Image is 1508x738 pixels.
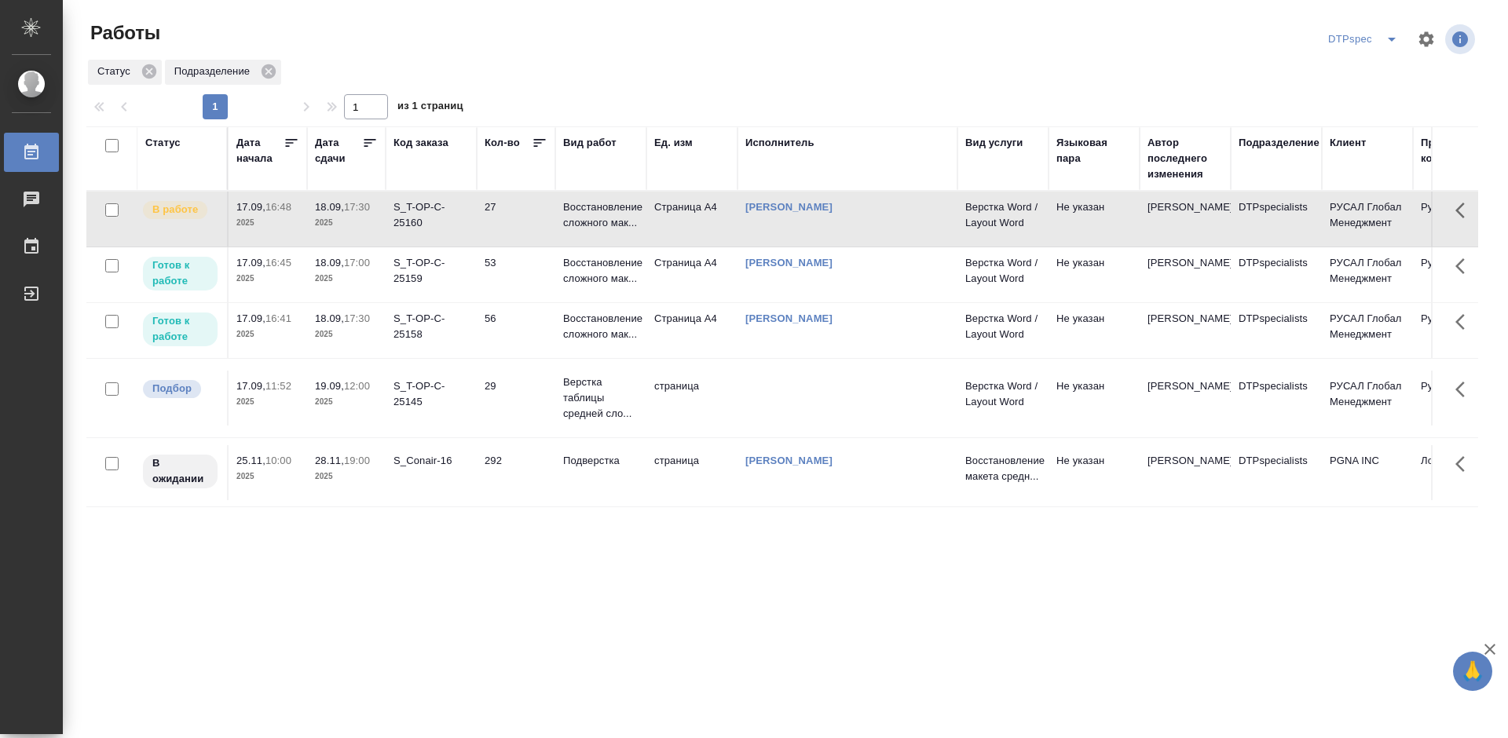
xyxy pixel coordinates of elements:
[315,201,344,213] p: 18.09,
[236,271,299,287] p: 2025
[1049,192,1140,247] td: Не указан
[965,135,1023,151] div: Вид услуги
[1459,655,1486,688] span: 🙏
[1324,27,1407,52] div: split button
[1231,371,1322,426] td: DTPspecialists
[236,257,265,269] p: 17.09,
[1446,192,1484,229] button: Здесь прячутся важные кнопки
[563,311,639,342] p: Восстановление сложного мак...
[152,258,208,289] p: Готов к работе
[141,453,219,490] div: Исполнитель назначен, приступать к работе пока рано
[344,257,370,269] p: 17:00
[145,135,181,151] div: Статус
[965,453,1041,484] p: Восстановление макета средн...
[393,255,469,287] div: S_T-OP-C-25159
[315,135,362,166] div: Дата сдачи
[88,60,162,85] div: Статус
[141,378,219,400] div: Можно подбирать исполнителей
[152,455,208,487] p: В ожидании
[1446,445,1484,483] button: Здесь прячутся важные кнопки
[654,135,693,151] div: Ед. изм
[646,445,738,500] td: страница
[344,201,370,213] p: 17:30
[1413,371,1504,426] td: Русал
[477,192,555,247] td: 27
[152,381,192,396] p: Подбор
[393,453,469,469] div: S_Conair-16
[141,199,219,221] div: Исполнитель выполняет работу
[1421,135,1496,166] div: Проектная команда
[1330,453,1405,469] p: PGNA INC
[1330,255,1405,287] p: РУСАЛ Глобал Менеджмент
[1407,20,1445,58] span: Настроить таблицу
[477,371,555,426] td: 29
[1413,192,1504,247] td: Русал
[1231,247,1322,302] td: DTPspecialists
[315,215,378,231] p: 2025
[646,247,738,302] td: Страница А4
[965,255,1041,287] p: Верстка Word / Layout Word
[563,135,617,151] div: Вид работ
[1140,192,1231,247] td: [PERSON_NAME]
[315,455,344,466] p: 28.11,
[393,199,469,231] div: S_T-OP-C-25160
[236,327,299,342] p: 2025
[1140,371,1231,426] td: [PERSON_NAME]
[393,311,469,342] div: S_T-OP-C-25158
[236,394,299,410] p: 2025
[646,303,738,358] td: Страница А4
[1453,652,1492,691] button: 🙏
[1049,247,1140,302] td: Не указан
[1413,303,1504,358] td: Русал
[563,199,639,231] p: Восстановление сложного мак...
[1231,192,1322,247] td: DTPspecialists
[1446,247,1484,285] button: Здесь прячутся важные кнопки
[265,380,291,392] p: 11:52
[745,312,833,324] a: [PERSON_NAME]
[965,378,1041,410] p: Верстка Word / Layout Word
[152,313,208,345] p: Готов к работе
[265,455,291,466] p: 10:00
[563,453,639,469] p: Подверстка
[1413,445,1504,500] td: Локализация
[1239,135,1319,151] div: Подразделение
[393,135,448,151] div: Код заказа
[1446,303,1484,341] button: Здесь прячутся важные кнопки
[315,257,344,269] p: 18.09,
[315,394,378,410] p: 2025
[1147,135,1223,182] div: Автор последнего изменения
[1413,247,1504,302] td: Русал
[236,215,299,231] p: 2025
[485,135,520,151] div: Кол-во
[393,378,469,410] div: S_T-OP-C-25145
[1330,135,1366,151] div: Клиент
[315,312,344,324] p: 18.09,
[315,327,378,342] p: 2025
[165,60,281,85] div: Подразделение
[745,455,833,466] a: [PERSON_NAME]
[315,380,344,392] p: 19.09,
[236,380,265,392] p: 17.09,
[1049,303,1140,358] td: Не указан
[1140,247,1231,302] td: [PERSON_NAME]
[397,97,463,119] span: из 1 страниц
[344,455,370,466] p: 19:00
[97,64,136,79] p: Статус
[344,312,370,324] p: 17:30
[1049,445,1140,500] td: Не указан
[141,311,219,348] div: Исполнитель может приступить к работе
[1140,445,1231,500] td: [PERSON_NAME]
[1446,371,1484,408] button: Здесь прячутся важные кнопки
[477,247,555,302] td: 53
[86,20,160,46] span: Работы
[745,201,833,213] a: [PERSON_NAME]
[965,199,1041,231] p: Верстка Word / Layout Word
[646,371,738,426] td: страница
[477,445,555,500] td: 292
[315,271,378,287] p: 2025
[344,380,370,392] p: 12:00
[1056,135,1132,166] div: Языковая пара
[563,374,639,422] p: Верстка таблицы средней сло...
[315,469,378,484] p: 2025
[265,257,291,269] p: 16:45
